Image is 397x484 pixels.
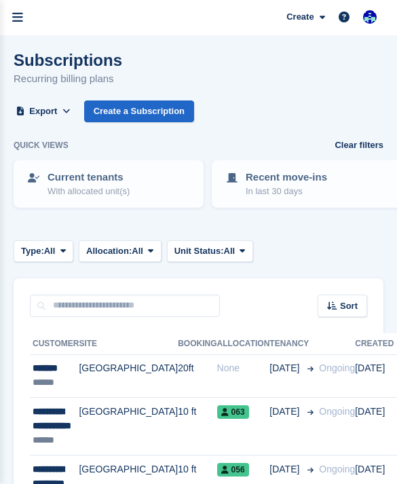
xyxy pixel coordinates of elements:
[14,71,122,87] p: Recurring billing plans
[79,240,162,263] button: Allocation: All
[269,462,302,477] span: [DATE]
[355,333,394,355] th: Created
[132,244,143,258] span: All
[29,105,57,118] span: Export
[269,361,302,375] span: [DATE]
[269,405,302,419] span: [DATE]
[48,170,130,185] p: Current tenants
[86,244,132,258] span: Allocation:
[14,100,73,123] button: Export
[21,244,44,258] span: Type:
[44,244,56,258] span: All
[269,333,314,355] th: Tenancy
[217,405,249,419] span: 063
[167,240,253,263] button: Unit Status: All
[14,240,73,263] button: Type: All
[178,354,216,398] td: 20ft
[30,333,79,355] th: Customer
[48,185,130,198] p: With allocated unit(s)
[224,244,235,258] span: All
[178,333,216,355] th: Booking
[174,244,224,258] span: Unit Status:
[335,138,383,152] a: Clear filters
[217,333,270,355] th: Allocation
[319,362,355,373] span: Ongoing
[14,51,122,69] h1: Subscriptions
[79,354,178,398] td: [GEOGRAPHIC_DATA]
[79,333,178,355] th: Site
[217,463,249,477] span: 056
[217,361,270,375] div: None
[246,185,327,198] p: In last 30 days
[246,170,327,185] p: Recent move-ins
[286,10,314,24] span: Create
[319,406,355,417] span: Ongoing
[15,162,202,206] a: Current tenants With allocated unit(s)
[340,299,358,313] span: Sort
[319,464,355,474] span: Ongoing
[355,354,394,398] td: [DATE]
[84,100,194,123] a: Create a Subscription
[178,398,216,455] td: 10 ft
[355,398,394,455] td: [DATE]
[363,10,377,24] img: Gemma Parkinson
[79,398,178,455] td: [GEOGRAPHIC_DATA]
[14,139,69,151] h6: Quick views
